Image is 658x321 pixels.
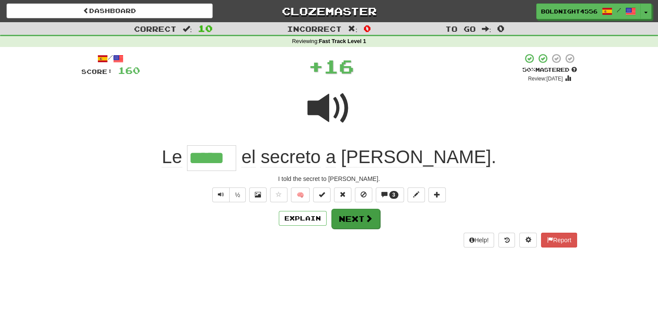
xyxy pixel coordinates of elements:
[617,7,621,13] span: /
[81,53,140,64] div: /
[348,25,357,33] span: :
[482,25,491,33] span: :
[291,187,310,202] button: 🧠
[376,187,404,202] button: 3
[287,24,342,33] span: Incorrect
[81,68,113,75] span: Score:
[212,187,230,202] button: Play sentence audio (ctl+space)
[464,233,494,247] button: Help!
[118,65,140,76] span: 160
[308,53,324,79] span: +
[536,3,641,19] a: BoldNight4556 /
[229,187,246,202] button: ½
[364,23,371,33] span: 0
[249,187,267,202] button: Show image (alt+x)
[319,38,366,44] strong: Fast Track Level 1
[528,76,563,82] small: Review: [DATE]
[541,7,598,15] span: BoldNight4556
[270,187,287,202] button: Favorite sentence (alt+f)
[522,66,535,73] span: 50 %
[541,233,577,247] button: Report
[210,187,246,202] div: Text-to-speech controls
[162,147,182,167] span: Le
[226,3,432,19] a: Clozemaster
[183,25,192,33] span: :
[236,147,496,167] span: .
[407,187,425,202] button: Edit sentence (alt+d)
[392,192,395,198] span: 3
[331,209,380,229] button: Next
[313,187,331,202] button: Set this sentence to 100% Mastered (alt+m)
[279,211,327,226] button: Explain
[198,23,213,33] span: 10
[355,187,372,202] button: Ignore sentence (alt+i)
[324,55,354,77] span: 16
[7,3,213,18] a: Dashboard
[428,187,446,202] button: Add to collection (alt+a)
[341,147,491,167] span: [PERSON_NAME]
[498,233,515,247] button: Round history (alt+y)
[334,187,351,202] button: Reset to 0% Mastered (alt+r)
[134,24,177,33] span: Correct
[241,147,256,167] span: el
[445,24,476,33] span: To go
[522,66,577,74] div: Mastered
[261,147,321,167] span: secreto
[326,147,336,167] span: a
[81,174,577,183] div: I told the secret to [PERSON_NAME].
[497,23,504,33] span: 0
